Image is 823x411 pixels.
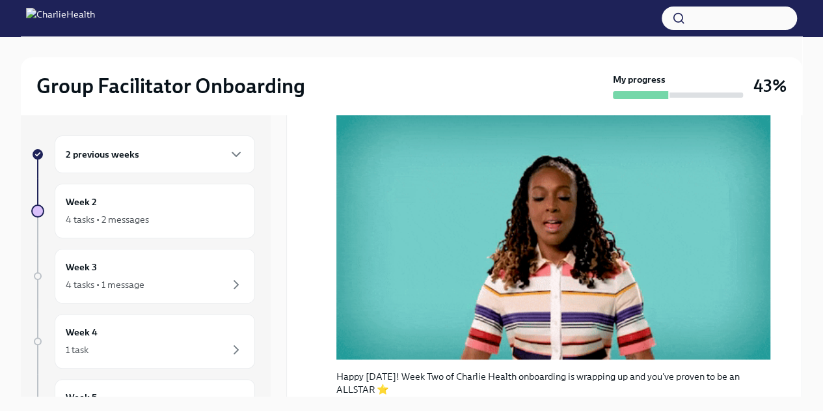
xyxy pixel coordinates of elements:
[66,213,149,226] div: 4 tasks • 2 messages
[31,184,255,238] a: Week 24 tasks • 2 messages
[66,147,139,162] h6: 2 previous weeks
[336,370,770,396] p: Happy [DATE]! Week Two of Charlie Health onboarding is wrapping up and you've proven to be an ALL...
[31,249,255,304] a: Week 34 tasks • 1 message
[55,135,255,173] div: 2 previous weeks
[31,314,255,369] a: Week 41 task
[336,115,770,360] button: Zoom image
[26,8,95,29] img: CharlieHealth
[66,390,97,404] h6: Week 5
[753,74,787,98] h3: 43%
[66,325,98,339] h6: Week 4
[66,260,97,274] h6: Week 3
[66,195,97,209] h6: Week 2
[66,343,88,356] div: 1 task
[66,278,144,291] div: 4 tasks • 1 message
[613,73,666,86] strong: My progress
[36,73,305,99] h2: Group Facilitator Onboarding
